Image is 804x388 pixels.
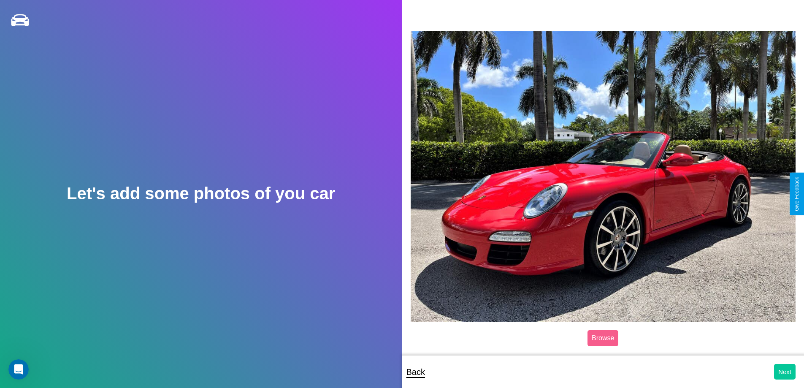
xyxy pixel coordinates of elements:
[406,364,425,380] p: Back
[794,177,800,211] div: Give Feedback
[8,359,29,380] iframe: Intercom live chat
[774,364,796,380] button: Next
[67,184,335,203] h2: Let's add some photos of you car
[411,31,796,321] img: posted
[587,330,618,346] label: Browse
